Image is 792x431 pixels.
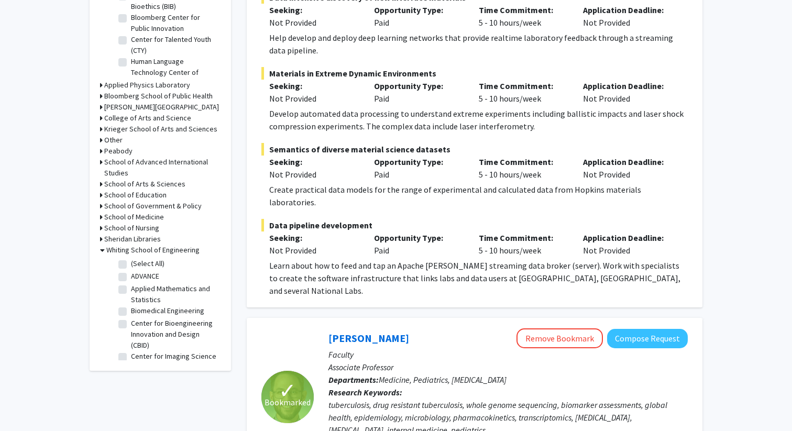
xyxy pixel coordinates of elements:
p: Opportunity Type: [374,4,463,16]
h3: School of Education [104,190,167,201]
div: Not Provided [269,244,358,257]
label: Applied Mathematics and Statistics [131,283,218,305]
div: Create practical data models for the range of experimental and calculated data from Hopkins mater... [269,183,688,208]
p: Time Commitment: [479,80,568,92]
label: Bloomberg Center for Public Innovation [131,12,218,34]
span: Bookmarked [265,396,311,408]
div: Not Provided [575,156,680,181]
h3: Sheridan Libraries [104,234,161,245]
p: Seeking: [269,156,358,168]
h3: College of Arts and Science [104,113,191,124]
p: Opportunity Type: [374,231,463,244]
h3: School of Government & Policy [104,201,202,212]
span: ✓ [279,385,296,396]
label: Center for Imaging Science [131,351,216,362]
div: 5 - 10 hours/week [471,80,576,105]
span: Medicine, Pediatrics, [MEDICAL_DATA] [379,374,507,385]
div: 5 - 10 hours/week [471,4,576,29]
a: [PERSON_NAME] [328,331,409,345]
p: Application Deadline: [583,4,672,16]
h3: School of Arts & Sciences [104,179,185,190]
h3: School of Advanced International Studies [104,157,221,179]
button: Compose Request to Jeffrey Tornheim [607,329,688,348]
p: Associate Professor [328,361,688,373]
label: Center for Talented Youth (CTY) [131,34,218,56]
h3: Applied Physics Laboratory [104,80,190,91]
p: Time Commitment: [479,231,568,244]
p: Faculty [328,348,688,361]
b: Research Keywords: [328,387,402,397]
div: Develop automated data processing to understand extreme experiments including ballistic impacts a... [269,107,688,132]
label: ADVANCE [131,271,159,282]
div: Not Provided [269,16,358,29]
div: Not Provided [269,168,358,181]
span: Data pipeline development [261,219,688,231]
p: Application Deadline: [583,80,672,92]
h3: School of Medicine [104,212,164,223]
p: Opportunity Type: [374,80,463,92]
p: Time Commitment: [479,4,568,16]
div: Paid [366,231,471,257]
div: Not Provided [575,4,680,29]
div: Not Provided [575,80,680,105]
h3: [PERSON_NAME][GEOGRAPHIC_DATA] [104,102,219,113]
p: Application Deadline: [583,156,672,168]
h3: Krieger School of Arts and Sciences [104,124,217,135]
iframe: Chat [8,384,45,423]
h3: School of Nursing [104,223,159,234]
p: Time Commitment: [479,156,568,168]
p: Application Deadline: [583,231,672,244]
div: Not Provided [575,231,680,257]
h3: Whiting School of Engineering [106,245,200,256]
button: Remove Bookmark [516,328,603,348]
label: (Select All) [131,258,164,269]
div: Paid [366,4,471,29]
p: Seeking: [269,80,358,92]
p: Seeking: [269,4,358,16]
h3: Bloomberg School of Public Health [104,91,213,102]
label: Biomedical Engineering [131,305,204,316]
p: Opportunity Type: [374,156,463,168]
div: Help develop and deploy deep learning networks that provide realtime laboratory feedback through ... [269,31,688,57]
h3: Peabody [104,146,133,157]
h3: Other [104,135,123,146]
div: Not Provided [269,92,358,105]
p: Seeking: [269,231,358,244]
b: Departments: [328,374,379,385]
div: Learn about how to feed and tap an Apache [PERSON_NAME] streaming data broker (server). Work with... [269,259,688,297]
div: 5 - 10 hours/week [471,231,576,257]
div: 5 - 10 hours/week [471,156,576,181]
div: Paid [366,80,471,105]
label: Center for Bioengineering Innovation and Design (CBID) [131,318,218,351]
div: Paid [366,156,471,181]
span: Semantics of diverse material science datasets [261,143,688,156]
span: Materials in Extreme Dynamic Environments [261,67,688,80]
label: Human Language Technology Center of Excellence (HLTCOE) [131,56,218,89]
